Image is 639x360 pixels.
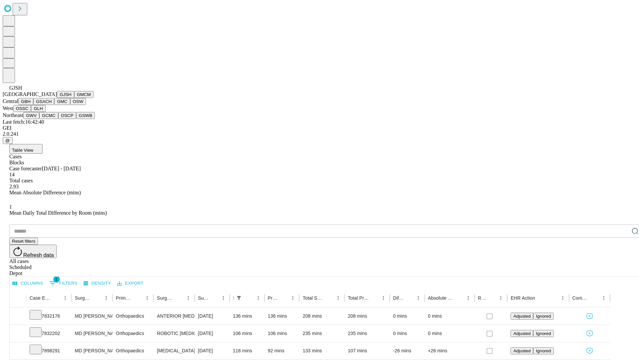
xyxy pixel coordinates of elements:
[116,342,150,359] div: Orthopaedics
[558,293,567,303] button: Menu
[513,314,531,319] span: Adjusted
[48,278,79,289] button: Show filters
[61,293,70,303] button: Menu
[572,295,589,301] div: Comments
[9,190,81,195] span: Mean Absolute Difference (mins)
[511,347,533,354] button: Adjusted
[279,293,288,303] button: Sort
[9,178,33,183] span: Total cases
[33,98,54,105] button: GSACH
[536,331,551,336] span: Ignored
[428,308,471,325] div: 0 mins
[75,342,109,359] div: MD [PERSON_NAME] [PERSON_NAME]
[393,295,404,301] div: Difference
[428,342,471,359] div: +26 mins
[511,330,533,337] button: Adjusted
[42,166,81,171] span: [DATE] - [DATE]
[533,313,553,320] button: Ignored
[75,325,109,342] div: MD [PERSON_NAME] [PERSON_NAME]
[233,342,261,359] div: 118 mins
[3,137,13,144] button: @
[157,325,191,342] div: ROBOTIC [MEDICAL_DATA] KNEE TOTAL
[348,308,386,325] div: 208 mins
[209,293,219,303] button: Sort
[142,293,152,303] button: Menu
[11,278,45,289] button: Select columns
[478,295,487,301] div: Resolved in EHR
[75,308,109,325] div: MD [PERSON_NAME] [PERSON_NAME]
[590,293,599,303] button: Sort
[3,112,23,118] span: Northeast
[533,347,553,354] button: Ignored
[348,295,369,301] div: Total Predicted Duration
[454,293,464,303] button: Sort
[82,278,113,289] button: Density
[233,308,261,325] div: 136 mins
[324,293,333,303] button: Sort
[464,293,473,303] button: Menu
[51,293,61,303] button: Sort
[333,293,343,303] button: Menu
[13,345,23,357] button: Expand
[13,105,31,112] button: OSSC
[234,293,244,303] button: Show filters
[9,144,43,154] button: Table View
[102,293,111,303] button: Menu
[23,112,39,119] button: GWV
[393,342,421,359] div: -26 mins
[348,342,386,359] div: 107 mins
[536,293,545,303] button: Sort
[12,148,33,153] span: Table View
[3,125,636,131] div: GEI
[75,295,92,301] div: Surgeon Name
[369,293,379,303] button: Sort
[513,331,531,336] span: Adjusted
[184,293,193,303] button: Menu
[13,328,23,340] button: Expand
[74,91,94,98] button: GMCM
[9,184,19,189] span: 2.93
[53,276,60,283] span: 1
[9,172,15,177] span: 14
[496,293,506,303] button: Menu
[268,308,296,325] div: 136 mins
[511,313,533,320] button: Adjusted
[116,308,150,325] div: Orthopaedics
[414,293,423,303] button: Menu
[198,342,226,359] div: [DATE]
[30,295,51,301] div: Case Epic Id
[303,325,341,342] div: 235 mins
[268,295,279,301] div: Predicted In Room Duration
[18,98,33,105] button: GBH
[404,293,414,303] button: Sort
[268,342,296,359] div: 92 mins
[9,245,57,258] button: Refresh data
[12,239,35,244] span: Reset filters
[513,348,531,353] span: Adjusted
[31,105,45,112] button: GLH
[268,325,296,342] div: 106 mins
[254,293,263,303] button: Menu
[233,295,234,301] div: Scheduled In Room Duration
[116,325,150,342] div: Orthopaedics
[3,119,44,125] span: Last fetch: 16:42:40
[198,295,209,301] div: Surgery Date
[70,98,86,105] button: OSW
[30,342,68,359] div: 7898291
[9,210,107,216] span: Mean Daily Total Difference by Room (mins)
[39,112,58,119] button: GCMC
[9,204,12,210] span: 1
[30,325,68,342] div: 7832202
[5,138,10,143] span: @
[58,112,76,119] button: OSCP
[511,295,535,301] div: EHR Action
[9,166,42,171] span: Case forecaster
[9,85,22,91] span: GJSH
[3,91,57,97] span: [GEOGRAPHIC_DATA]
[115,278,145,289] button: Export
[303,342,341,359] div: 133 mins
[30,308,68,325] div: 7832176
[157,295,173,301] div: Surgery Name
[536,348,551,353] span: Ignored
[133,293,142,303] button: Sort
